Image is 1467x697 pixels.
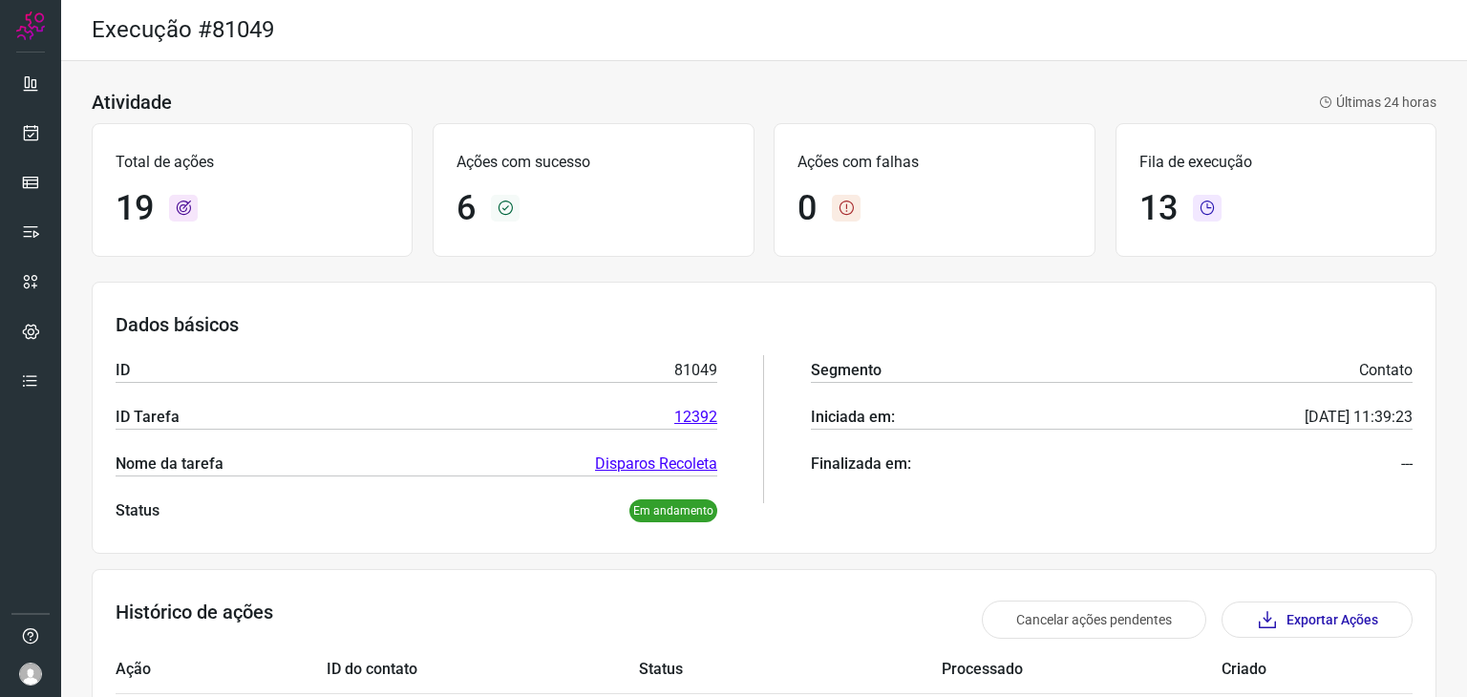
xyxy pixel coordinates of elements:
[982,601,1206,639] button: Cancelar ações pendentes
[116,313,1413,336] h3: Dados básicos
[1401,453,1413,475] p: ---
[116,151,389,174] p: Total de ações
[116,646,327,693] td: Ação
[1222,602,1413,638] button: Exportar Ações
[327,646,639,693] td: ID do contato
[457,188,476,229] h1: 6
[19,663,42,686] img: avatar-user-boy.jpg
[116,453,223,475] p: Nome da tarefa
[116,359,130,382] p: ID
[116,499,159,522] p: Status
[1139,151,1413,174] p: Fila de execução
[116,406,180,429] p: ID Tarefa
[811,406,895,429] p: Iniciada em:
[1319,93,1436,113] p: Últimas 24 horas
[1222,646,1355,693] td: Criado
[1139,188,1178,229] h1: 13
[457,151,730,174] p: Ações com sucesso
[797,151,1071,174] p: Ações com falhas
[1359,359,1413,382] p: Contato
[629,499,717,522] p: Em andamento
[811,453,911,475] p: Finalizada em:
[16,11,45,40] img: Logo
[639,646,942,693] td: Status
[1305,406,1413,429] p: [DATE] 11:39:23
[674,359,717,382] p: 81049
[811,359,882,382] p: Segmento
[92,16,274,44] h2: Execução #81049
[116,601,273,639] h3: Histórico de ações
[942,646,1222,693] td: Processado
[674,406,717,429] a: 12392
[595,453,717,475] a: Disparos Recoleta
[797,188,817,229] h1: 0
[116,188,154,229] h1: 19
[92,91,172,114] h3: Atividade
